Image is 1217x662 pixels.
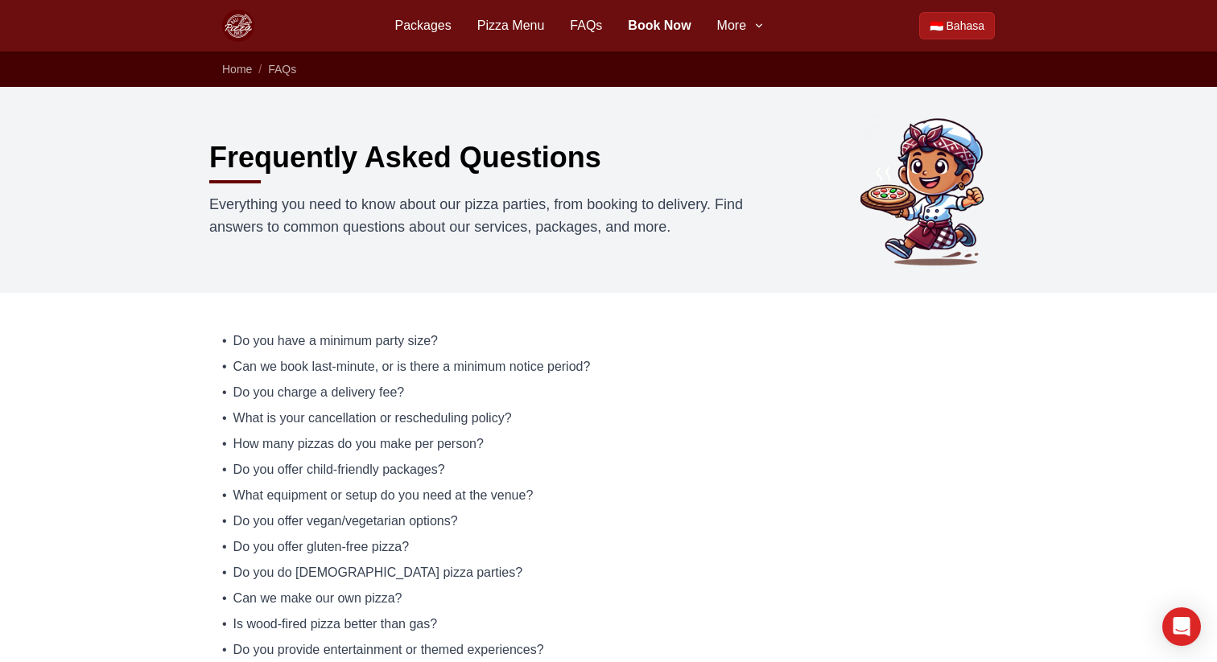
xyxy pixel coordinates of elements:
[222,460,995,479] a: • Do you offer child-friendly packages?
[233,563,523,582] span: Do you do [DEMOGRAPHIC_DATA] pizza parties?
[222,615,227,634] span: •
[222,512,227,531] span: •
[258,61,262,77] li: /
[222,383,995,402] a: • Do you charge a delivery fee?
[222,512,995,531] a: • Do you offer vegan/vegetarian options?
[947,18,984,34] span: Bahasa
[919,12,995,39] a: Beralih ke Bahasa Indonesia
[222,383,227,402] span: •
[1162,607,1201,646] div: Open Intercom Messenger
[222,460,227,479] span: •
[222,357,995,376] a: • Can we book last-minute, or is there a minimum notice period?
[222,563,995,582] a: • Do you do [DEMOGRAPHIC_DATA] pizza parties?
[394,16,451,35] a: Packages
[209,193,750,238] p: Everything you need to know about our pizza parties, from booking to delivery. Find answers to co...
[222,486,995,505] a: • What equipment or setup do you need at the venue?
[222,63,252,76] a: Home
[222,537,995,557] a: • Do you offer gluten-free pizza?
[853,113,1008,267] img: Common questions about Bali Pizza Party
[222,409,995,428] a: • What is your cancellation or rescheduling policy?
[222,537,227,557] span: •
[233,434,484,454] span: How many pizzas do you make per person?
[717,16,765,35] button: More
[222,563,227,582] span: •
[717,16,746,35] span: More
[222,589,227,608] span: •
[222,589,995,608] a: • Can we make our own pizza?
[222,640,227,660] span: •
[222,615,995,634] a: • Is wood-fired pizza better than gas?
[233,589,402,608] span: Can we make our own pizza?
[209,142,601,174] h1: Frequently Asked Questions
[233,537,410,557] span: Do you offer gluten-free pizza?
[268,63,296,76] a: FAQs
[222,10,254,42] img: Bali Pizza Party Logo
[222,331,995,351] a: • Do you have a minimum party size?
[222,486,227,505] span: •
[233,486,534,505] span: What equipment or setup do you need at the venue?
[222,434,227,454] span: •
[222,357,227,376] span: •
[233,331,438,351] span: Do you have a minimum party size?
[233,357,591,376] span: Can we book last-minute, or is there a minimum notice period?
[222,640,995,660] a: • Do you provide entertainment or themed experiences?
[233,615,437,634] span: Is wood-fired pizza better than gas?
[233,512,458,531] span: Do you offer vegan/vegetarian options?
[628,16,691,35] a: Book Now
[233,409,512,428] span: What is your cancellation or rescheduling policy?
[222,409,227,428] span: •
[233,383,405,402] span: Do you charge a delivery fee?
[570,16,602,35] a: FAQs
[233,640,544,660] span: Do you provide entertainment or themed experiences?
[233,460,445,479] span: Do you offer child-friendly packages?
[477,16,545,35] a: Pizza Menu
[222,331,227,351] span: •
[222,434,995,454] a: • How many pizzas do you make per person?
